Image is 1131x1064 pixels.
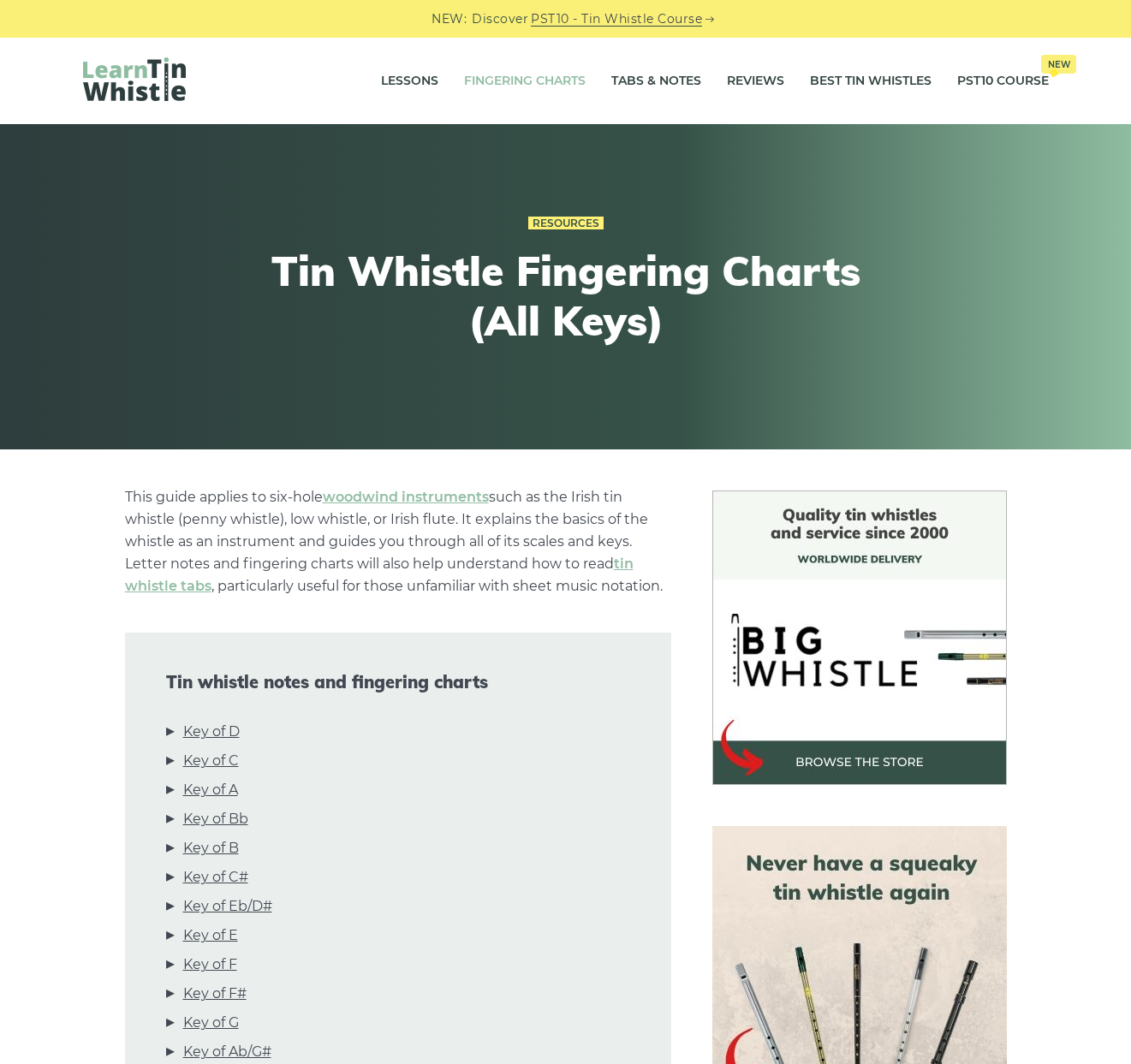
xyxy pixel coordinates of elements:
[712,490,1007,785] img: BigWhistle Tin Whistle Store
[183,837,239,859] a: Key of B
[183,808,248,830] a: Key of Bb
[611,60,701,103] a: Tabs & Notes
[183,750,239,772] a: Key of C
[323,489,489,505] a: woodwind instruments
[183,983,247,1005] a: Key of F#
[183,924,238,947] a: Key of E
[125,486,671,597] p: This guide applies to six-hole such as the Irish tin whistle (penny whistle), low whistle, or Iri...
[183,1041,271,1063] a: Key of Ab/G#
[381,60,438,103] a: Lessons
[183,866,248,889] a: Key of C#
[1041,55,1076,74] span: New
[251,247,881,345] h1: Tin Whistle Fingering Charts (All Keys)
[183,779,238,801] a: Key of A
[183,721,240,743] a: Key of D
[183,895,272,918] a: Key of Eb/D#
[528,217,604,230] a: Resources
[810,60,932,103] a: Best Tin Whistles
[464,60,586,103] a: Fingering Charts
[83,57,186,101] img: LearnTinWhistle.com
[183,1012,239,1034] a: Key of G
[166,672,630,692] span: Tin whistle notes and fingering charts
[727,60,784,103] a: Reviews
[957,60,1049,103] a: PST10 CourseNew
[183,954,237,976] a: Key of F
